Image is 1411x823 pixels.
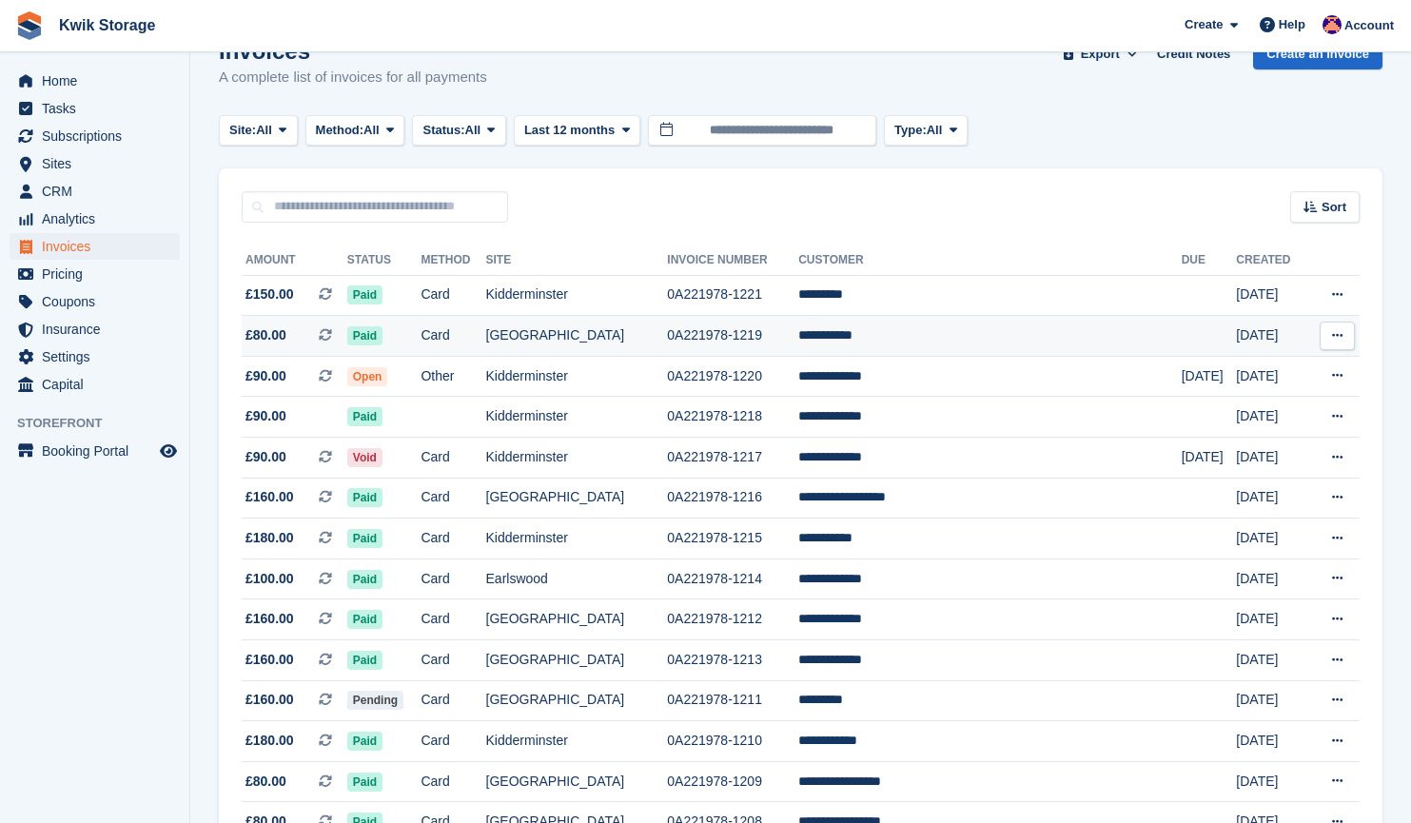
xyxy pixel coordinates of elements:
td: 0A221978-1220 [667,356,798,397]
th: Status [347,245,421,276]
th: Due [1182,245,1237,276]
td: Card [421,478,485,519]
td: Card [421,680,485,721]
img: stora-icon-8386f47178a22dfd0bd8f6a31ec36ba5ce8667c1dd55bd0f319d3a0aa187defe.svg [15,11,44,40]
td: [DATE] [1236,356,1307,397]
span: Paid [347,570,382,589]
th: Site [486,245,668,276]
td: [GEOGRAPHIC_DATA] [486,761,668,802]
td: [DATE] [1236,558,1307,599]
td: Earlswood [486,558,668,599]
td: Kidderminster [486,721,668,762]
span: Help [1279,15,1305,34]
th: Created [1236,245,1307,276]
td: [DATE] [1236,275,1307,316]
td: 0A221978-1215 [667,519,798,559]
span: Paid [347,773,382,792]
a: Create an Invoice [1253,38,1382,69]
th: Amount [242,245,347,276]
span: £80.00 [245,772,286,792]
span: £90.00 [245,447,286,467]
td: [GEOGRAPHIC_DATA] [486,316,668,357]
td: 0A221978-1216 [667,478,798,519]
span: £150.00 [245,284,294,304]
span: Storefront [17,414,189,433]
span: Type: [894,121,927,140]
td: Kidderminster [486,356,668,397]
button: Last 12 months [514,115,640,147]
td: [DATE] [1236,438,1307,479]
a: menu [10,316,180,343]
td: 0A221978-1221 [667,275,798,316]
span: £80.00 [245,325,286,345]
td: Card [421,721,485,762]
span: Method: [316,121,364,140]
td: Card [421,438,485,479]
td: [GEOGRAPHIC_DATA] [486,599,668,640]
td: 0A221978-1219 [667,316,798,357]
span: Site: [229,121,256,140]
td: [DATE] [1182,438,1237,479]
a: Credit Notes [1149,38,1238,69]
td: Card [421,599,485,640]
span: Booking Portal [42,438,156,464]
td: 0A221978-1210 [667,721,798,762]
span: £160.00 [245,650,294,670]
th: Method [421,245,485,276]
button: Export [1058,38,1142,69]
a: menu [10,68,180,94]
a: menu [10,343,180,370]
span: Capital [42,371,156,398]
button: Site: All [219,115,298,147]
td: 0A221978-1218 [667,397,798,438]
span: Paid [347,610,382,629]
span: All [465,121,481,140]
span: £90.00 [245,366,286,386]
td: [DATE] [1236,599,1307,640]
span: Last 12 months [524,121,615,140]
span: All [927,121,943,140]
span: Invoices [42,233,156,260]
a: menu [10,371,180,398]
span: Insurance [42,316,156,343]
th: Invoice Number [667,245,798,276]
td: [DATE] [1236,316,1307,357]
span: Home [42,68,156,94]
td: Card [421,558,485,599]
span: All [363,121,380,140]
td: [DATE] [1236,519,1307,559]
a: menu [10,95,180,122]
span: £160.00 [245,487,294,507]
td: Kidderminster [486,519,668,559]
span: Paid [347,651,382,670]
td: 0A221978-1213 [667,640,798,681]
td: Card [421,640,485,681]
td: Card [421,275,485,316]
a: Preview store [157,440,180,462]
span: Open [347,367,388,386]
span: All [256,121,272,140]
td: 0A221978-1212 [667,599,798,640]
td: 0A221978-1217 [667,438,798,479]
span: Pending [347,691,403,710]
td: 0A221978-1209 [667,761,798,802]
th: Customer [798,245,1181,276]
span: Create [1185,15,1223,34]
a: Kwik Storage [51,10,163,41]
td: Kidderminster [486,397,668,438]
span: Export [1081,45,1120,64]
span: Paid [347,732,382,751]
span: Settings [42,343,156,370]
td: [GEOGRAPHIC_DATA] [486,640,668,681]
button: Method: All [305,115,405,147]
td: [DATE] [1236,721,1307,762]
td: Kidderminster [486,275,668,316]
span: Paid [347,529,382,548]
img: Jade Stanley [1323,15,1342,34]
a: menu [10,178,180,205]
td: Kidderminster [486,438,668,479]
a: menu [10,150,180,177]
span: Account [1344,16,1394,35]
p: A complete list of invoices for all payments [219,67,487,88]
td: [DATE] [1182,356,1237,397]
